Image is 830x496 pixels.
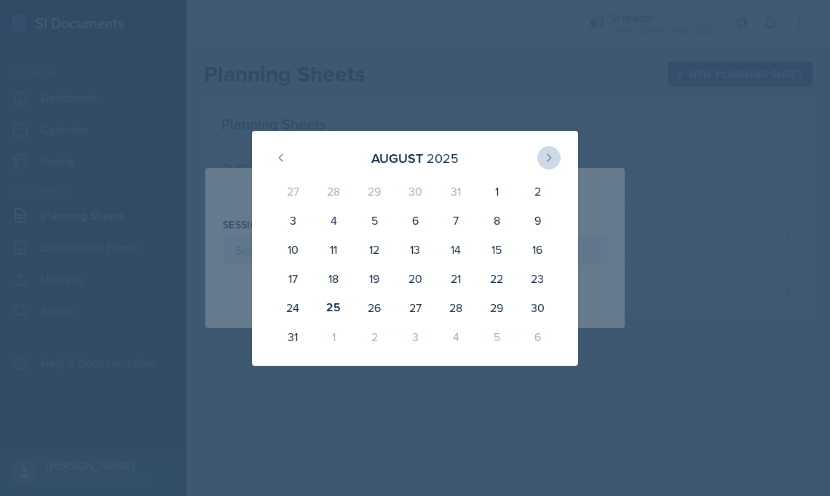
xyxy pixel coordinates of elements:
[395,206,435,235] div: 6
[435,293,476,322] div: 28
[517,235,558,264] div: 16
[272,206,313,235] div: 3
[435,235,476,264] div: 14
[272,235,313,264] div: 10
[427,148,459,168] div: 2025
[395,293,435,322] div: 27
[272,177,313,206] div: 27
[313,177,354,206] div: 28
[395,235,435,264] div: 13
[517,264,558,293] div: 23
[272,322,313,351] div: 31
[313,235,354,264] div: 11
[354,293,395,322] div: 26
[435,177,476,206] div: 31
[371,148,423,168] div: August
[517,293,558,322] div: 30
[517,177,558,206] div: 2
[395,177,435,206] div: 30
[476,322,517,351] div: 5
[476,264,517,293] div: 22
[517,322,558,351] div: 6
[476,235,517,264] div: 15
[395,264,435,293] div: 20
[354,264,395,293] div: 19
[313,264,354,293] div: 18
[476,293,517,322] div: 29
[517,206,558,235] div: 9
[435,322,476,351] div: 4
[272,264,313,293] div: 17
[354,177,395,206] div: 29
[313,293,354,322] div: 25
[313,206,354,235] div: 4
[476,177,517,206] div: 1
[435,264,476,293] div: 21
[476,206,517,235] div: 8
[354,322,395,351] div: 2
[354,235,395,264] div: 12
[272,293,313,322] div: 24
[395,322,435,351] div: 3
[435,206,476,235] div: 7
[313,322,354,351] div: 1
[354,206,395,235] div: 5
